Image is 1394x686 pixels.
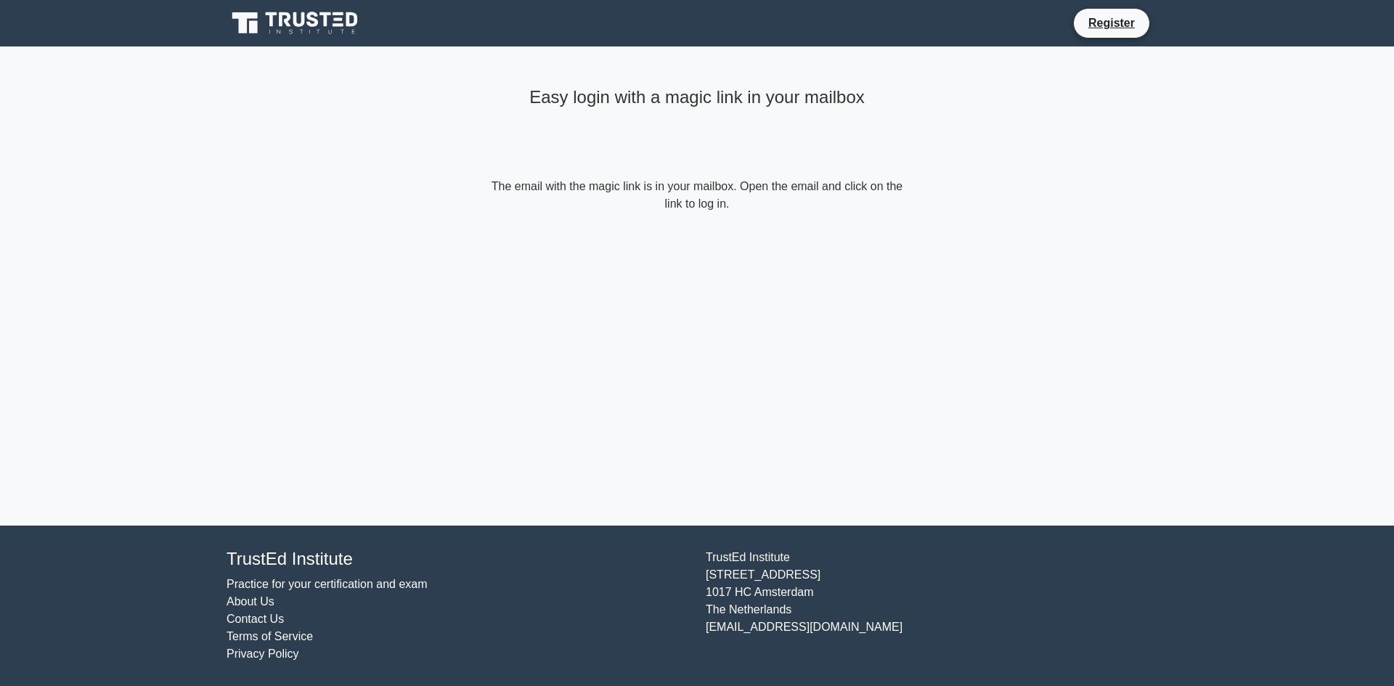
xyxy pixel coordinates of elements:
[697,549,1176,663] div: TrustEd Institute [STREET_ADDRESS] 1017 HC Amsterdam The Netherlands [EMAIL_ADDRESS][DOMAIN_NAME]
[227,578,428,590] a: Practice for your certification and exam
[227,613,284,625] a: Contact Us
[227,630,313,642] a: Terms of Service
[1080,14,1144,32] a: Register
[488,87,906,108] h4: Easy login with a magic link in your mailbox
[227,595,274,608] a: About Us
[227,549,688,570] h4: TrustEd Institute
[227,648,299,660] a: Privacy Policy
[488,178,906,213] form: The email with the magic link is in your mailbox. Open the email and click on the link to log in.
